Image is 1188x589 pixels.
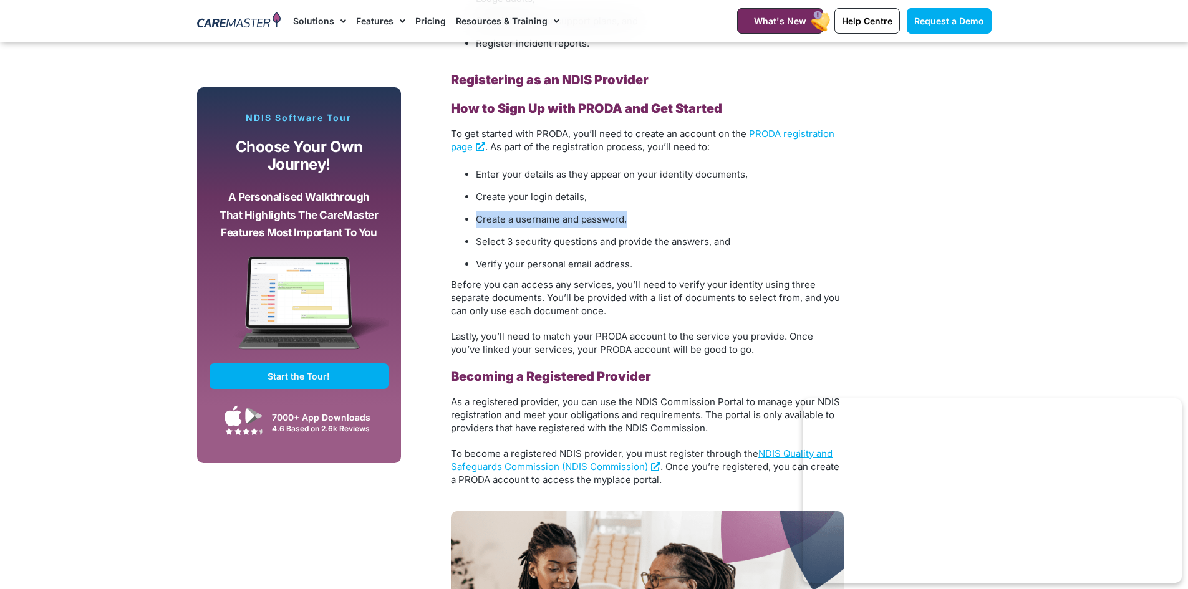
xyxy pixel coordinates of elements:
span: Before you can access any services, you’ll need to verify your identity using three separate docu... [451,279,840,317]
a: Help Centre [834,8,900,34]
span: Create a username and password, [476,213,627,225]
img: CareMaster Software Mockup on Screen [210,256,389,363]
img: Google Play App Icon [245,406,263,425]
span: Lastly, you’ll need to match your PRODA account to the service you provide. Once you’ve linked yo... [451,330,813,355]
a: Request a Demo [907,8,992,34]
div: 7000+ App Downloads [272,411,382,424]
span: . Once you’re registered, you can create a PRODA account to access the myplace portal. [451,461,839,486]
span: What's New [754,16,806,26]
span: Register incident reports. [476,37,589,49]
span: . As part of the registration process, you’ll need to: [485,141,710,153]
img: CareMaster Logo [197,12,281,31]
span: Select 3 security questions and provide the answers, and [476,236,730,247]
span: Help Centre [842,16,892,26]
img: Google Play Store App Review Stars [225,428,263,435]
p: Choose your own journey! [219,138,380,174]
iframe: Popup CTA [803,398,1182,583]
span: Create your login details, [476,191,587,203]
div: 4.6 Based on 2.6k Reviews [272,424,382,433]
a: NDIS Quality and Safeguards Commission (NDIS Commission) [451,448,833,472]
a: Start the Tour! [210,363,389,389]
p: A personalised walkthrough that highlights the CareMaster features most important to you [219,188,380,242]
b: Registering as an NDIS Provider [451,72,649,87]
span: Enter your details as they appear on your identity documents, [476,168,748,180]
a: PRODA registration page [451,128,834,153]
span: Verify your personal email address. [476,258,632,270]
p: NDIS Software Tour [210,112,389,123]
b: Becoming a Registered Provider [451,369,651,384]
span: Request a Demo [914,16,984,26]
span: To get started with PRODA, you’ll need to create an account on the [451,128,746,140]
a: What's New [737,8,823,34]
span: As a registered provider, you can use the NDIS Commission Portal to manage your NDIS registration... [451,396,840,434]
span: To become a registered NDIS provider, you must register through the [451,448,758,459]
img: Apple App Store Icon [225,405,242,426]
b: How to Sign Up with PRODA and Get Started [451,101,722,116]
span: Start the Tour! [268,371,330,381]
